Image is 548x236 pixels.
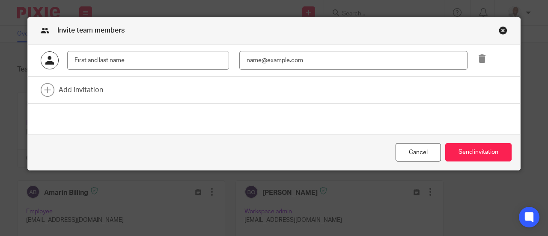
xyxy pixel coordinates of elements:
div: Close this dialog window [499,26,507,35]
input: First and last name [67,51,229,70]
span: Invite team members [57,27,125,34]
div: Close this dialog window [396,143,441,161]
input: name@example.com [239,51,468,70]
button: Send invitation [445,143,512,161]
